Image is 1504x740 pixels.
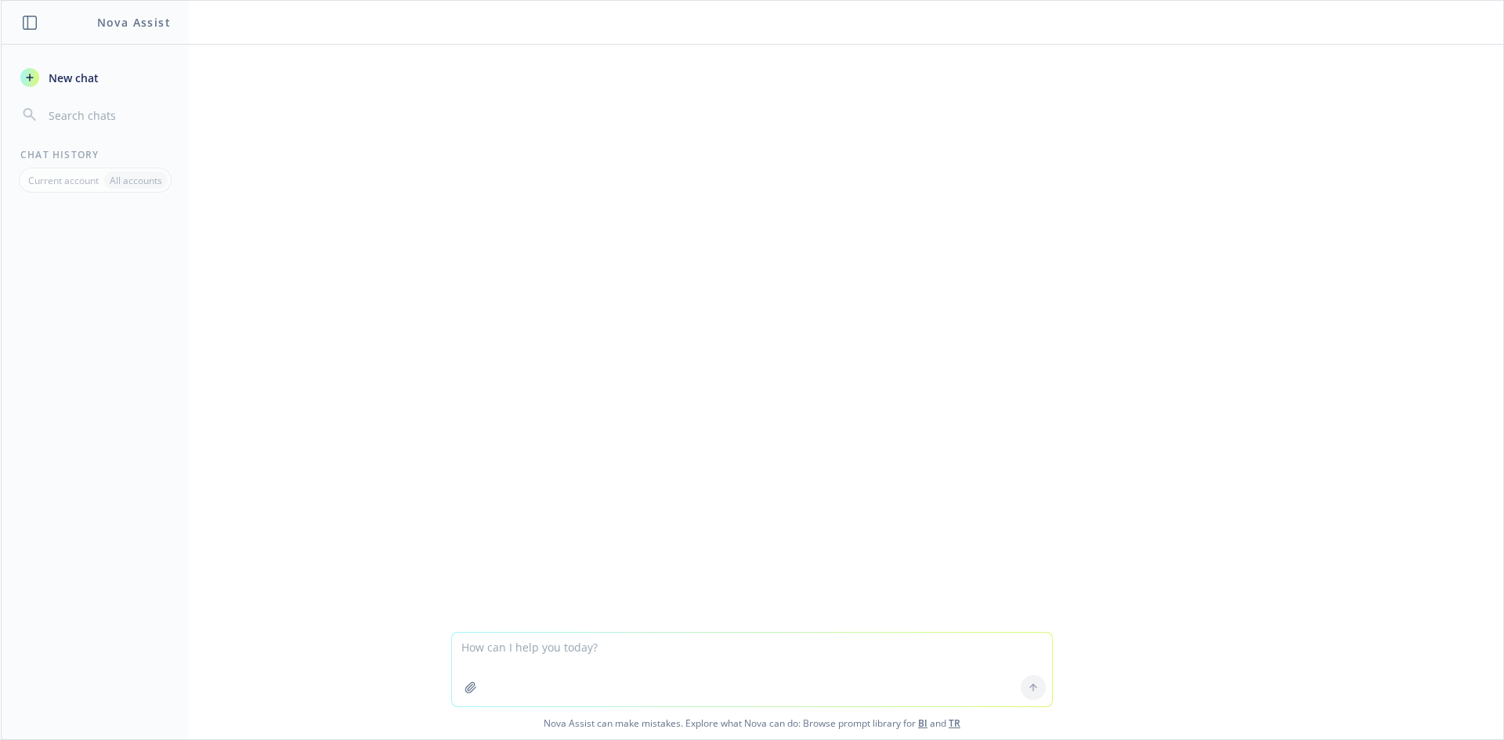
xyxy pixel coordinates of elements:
div: Chat History [2,148,189,161]
span: Nova Assist can make mistakes. Explore what Nova can do: Browse prompt library for and [7,707,1497,739]
h1: Nova Assist [97,14,171,31]
a: TR [949,717,960,730]
p: All accounts [110,174,162,187]
span: New chat [45,70,99,86]
a: BI [918,717,927,730]
input: Search chats [45,104,170,126]
p: Current account [28,174,99,187]
button: New chat [14,63,176,92]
